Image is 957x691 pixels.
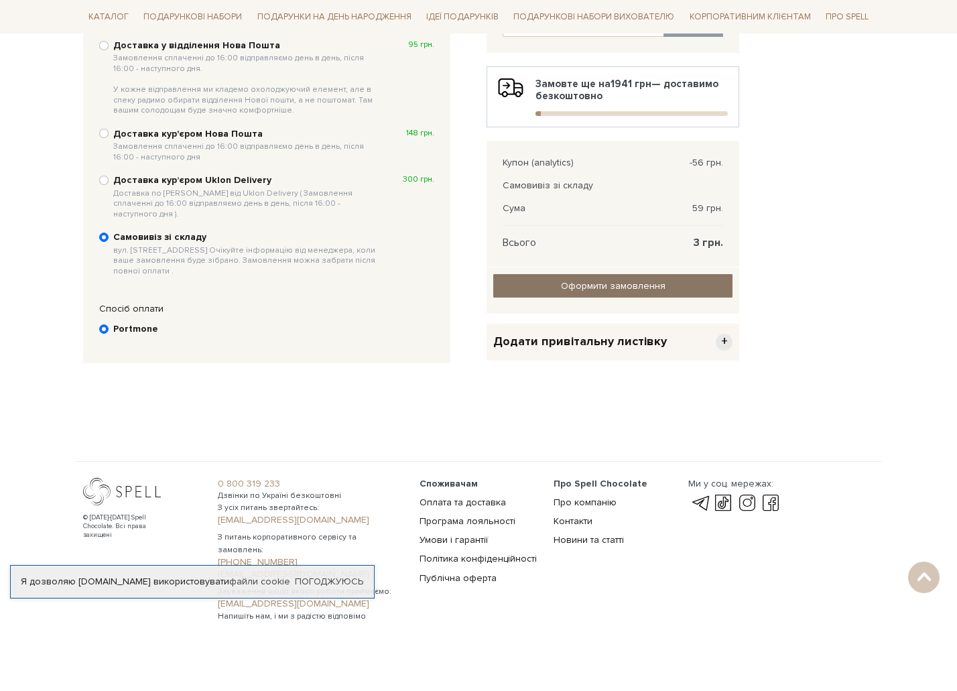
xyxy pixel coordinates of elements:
b: Доставка у відділення Нова Пошта [113,40,381,116]
span: З питань корпоративного сервісу та замовлень: [218,531,403,556]
a: Погоджуюсь [295,576,363,588]
a: Корпоративним клієнтам [684,5,816,28]
a: Про Spell [820,7,874,27]
span: Замовлення сплаченні до 16:00 відправляємо день в день, після 16:00 - наступного дня. У кожне від... [113,53,381,116]
b: Portmone [113,323,158,335]
span: + [716,334,732,351]
span: Замовлення сплаченні до 16:00 відправляємо день в день, після 16:00 - наступного дня [113,141,381,162]
div: Я дозволяю [DOMAIN_NAME] використовувати [11,576,374,588]
span: 148 грн. [406,128,434,139]
span: Купон (analytics) [503,157,574,169]
a: Каталог [83,7,134,27]
a: Умови і гарантії [420,534,488,546]
span: Напишіть нам, і ми з радістю відповімо [218,611,403,623]
div: Спосіб оплати [92,303,441,315]
span: 3 грн. [694,237,723,249]
div: Замовте ще на — доставимо безкоштовно [498,78,728,116]
a: Політика конфіденційності [420,553,537,564]
input: Оформити замовлення [493,274,732,298]
span: Додати привітальну листівку [493,334,667,349]
a: Програма лояльності [420,515,515,527]
div: © [DATE]-[DATE] Spell Chocolate. Всі права захищені [83,513,174,540]
span: 300 грн. [403,174,434,185]
b: 1941 грн [611,78,651,90]
span: вул. [STREET_ADDRESS] Очікуйте інформацію від менеджера, коли ваше замовлення буде зібрано. Замов... [113,245,381,277]
a: [EMAIL_ADDRESS][DOMAIN_NAME] [218,598,403,610]
a: Подарункові набори [138,7,247,27]
a: Новини та статті [554,534,624,546]
span: 95 грн. [408,40,434,50]
b: Доставка кур'єром Нова Пошта [113,128,381,162]
span: Про Spell Chocolate [554,478,647,489]
span: Доставка по [PERSON_NAME] від Uklon Delivery ( Замовлення сплаченні до 16:00 відправляємо день в ... [113,188,381,220]
span: 59 грн. [692,202,723,214]
a: 0 800 319 233 [218,478,403,490]
a: Ідеї подарунків [421,7,504,27]
span: З усіх питань звертайтесь: [218,502,403,514]
a: [PHONE_NUMBER] [218,556,403,568]
a: Подарункові набори вихователю [508,5,680,28]
a: [EMAIL_ADDRESS][DOMAIN_NAME] [218,514,403,526]
span: -56 грн. [690,157,723,169]
a: Оплата та доставка [420,497,506,508]
a: файли cookie [229,576,290,587]
a: facebook [759,495,782,511]
a: Про компанію [554,497,617,508]
a: telegram [688,495,711,511]
a: instagram [736,495,759,511]
a: Контакти [554,515,592,527]
a: Публічна оферта [420,572,497,584]
b: Доставка курʼєром Uklon Delivery [113,174,381,219]
a: tik-tok [712,495,735,511]
span: Самовивіз зі складу [503,180,593,192]
b: Самовивіз зі складу [113,231,381,276]
span: Сума [503,202,525,214]
span: Всього [503,237,536,249]
span: Дзвінки по Україні безкоштовні [218,490,403,502]
span: Споживачам [420,478,478,489]
div: Ми у соц. мережах: [688,478,782,490]
a: Подарунки на День народження [252,7,417,27]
